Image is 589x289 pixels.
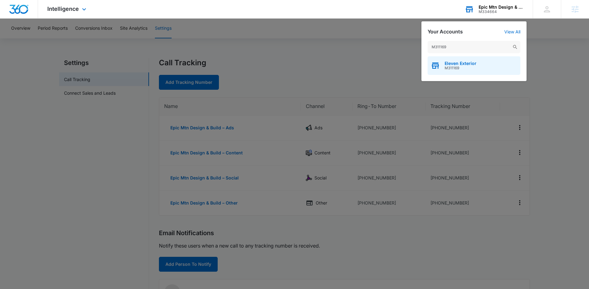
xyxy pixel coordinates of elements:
div: account id [479,10,524,14]
input: Search Accounts [428,41,520,53]
button: Eleven ExteriorM311169 [428,56,520,75]
h2: Your Accounts [428,29,463,35]
span: Intelligence [47,6,79,12]
span: Eleven Exterior [445,61,476,66]
div: account name [479,5,524,10]
a: View All [504,29,520,34]
span: M311169 [445,66,476,70]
